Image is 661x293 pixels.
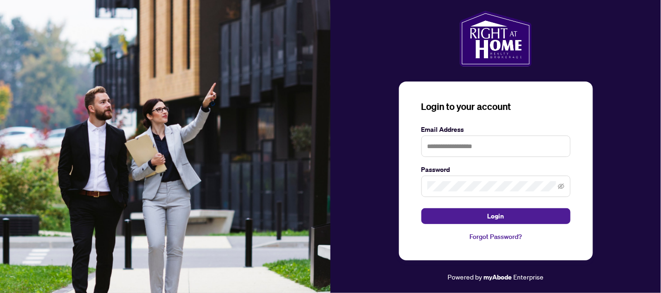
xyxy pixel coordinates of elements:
[421,208,571,224] button: Login
[558,183,565,190] span: eye-invisible
[421,100,571,113] h3: Login to your account
[421,232,571,242] a: Forgot Password?
[421,164,571,175] label: Password
[484,272,512,282] a: myAbode
[488,209,504,224] span: Login
[421,124,571,135] label: Email Address
[448,273,482,281] span: Powered by
[514,273,544,281] span: Enterprise
[460,11,532,67] img: ma-logo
